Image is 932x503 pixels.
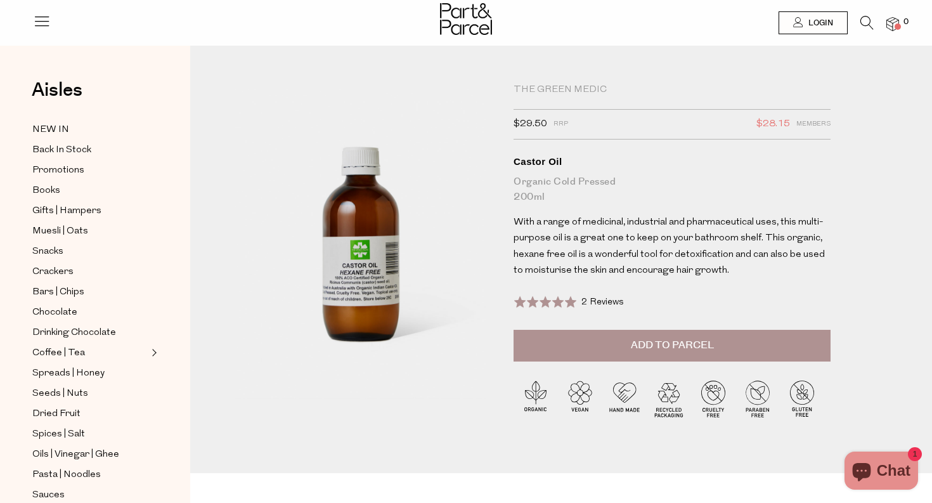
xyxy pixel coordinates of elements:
span: Promotions [32,163,84,178]
span: 0 [900,16,912,28]
button: Add to Parcel [514,330,831,362]
span: RRP [553,116,568,133]
span: Sauces [32,488,65,503]
span: Drinking Chocolate [32,325,116,341]
div: Organic Cold Pressed 200ml [514,174,831,205]
img: P_P-ICONS-Live_Bec_V11_Vegan.svg [558,376,602,421]
a: Login [779,11,848,34]
span: 2 Reviews [581,297,624,307]
a: Dried Fruit [32,406,148,422]
a: Muesli | Oats [32,223,148,239]
span: Spreads | Honey [32,366,105,381]
span: Bars | Chips [32,285,84,300]
a: Aisles [32,81,82,112]
div: Castor Oil [514,155,831,168]
span: Seeds | Nuts [32,386,88,402]
img: P_P-ICONS-Live_Bec_V11_Recycle_Packaging.svg [647,376,691,421]
img: Castor Oil [228,84,495,398]
span: Coffee | Tea [32,346,85,361]
a: Promotions [32,162,148,178]
a: Crackers [32,264,148,280]
span: Crackers [32,265,74,280]
img: P_P-ICONS-Live_Bec_V11_Gluten_Free.svg [780,376,824,421]
a: Bars | Chips [32,284,148,300]
span: Spices | Salt [32,427,85,442]
a: Spices | Salt [32,426,148,442]
span: Muesli | Oats [32,224,88,239]
span: Snacks [32,244,63,259]
span: Gifts | Hampers [32,204,101,219]
span: Dried Fruit [32,407,81,422]
div: The Green Medic [514,84,831,96]
img: P_P-ICONS-Live_Bec_V11_Cruelty_Free.svg [691,376,735,421]
a: Drinking Chocolate [32,325,148,341]
a: NEW IN [32,122,148,138]
span: $28.15 [756,116,790,133]
a: Chocolate [32,304,148,320]
a: Back In Stock [32,142,148,158]
span: NEW IN [32,122,69,138]
a: Pasta | Noodles [32,467,148,483]
span: Pasta | Noodles [32,467,101,483]
a: Coffee | Tea [32,345,148,361]
span: Login [805,18,833,29]
a: Seeds | Nuts [32,386,148,402]
span: Chocolate [32,305,77,320]
span: Add to Parcel [631,338,714,353]
span: Books [32,183,60,199]
a: Spreads | Honey [32,365,148,381]
a: Books [32,183,148,199]
span: Oils | Vinegar | Ghee [32,447,119,462]
a: Sauces [32,487,148,503]
span: Aisles [32,76,82,104]
img: P_P-ICONS-Live_Bec_V11_Paraben_Free.svg [735,376,780,421]
img: Part&Parcel [440,3,492,35]
span: $29.50 [514,116,547,133]
span: With a range of medicinal, industrial and pharmaceutical uses, this multi-purpose oil is a great ... [514,218,825,276]
img: P_P-ICONS-Live_Bec_V11_Organic.svg [514,376,558,421]
span: Members [796,116,831,133]
a: Snacks [32,244,148,259]
button: Expand/Collapse Coffee | Tea [148,345,157,360]
span: Back In Stock [32,143,91,158]
inbox-online-store-chat: Shopify online store chat [841,452,922,493]
a: Gifts | Hampers [32,203,148,219]
a: Oils | Vinegar | Ghee [32,447,148,462]
img: P_P-ICONS-Live_Bec_V11_Handmade.svg [602,376,647,421]
a: 0 [886,17,899,30]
